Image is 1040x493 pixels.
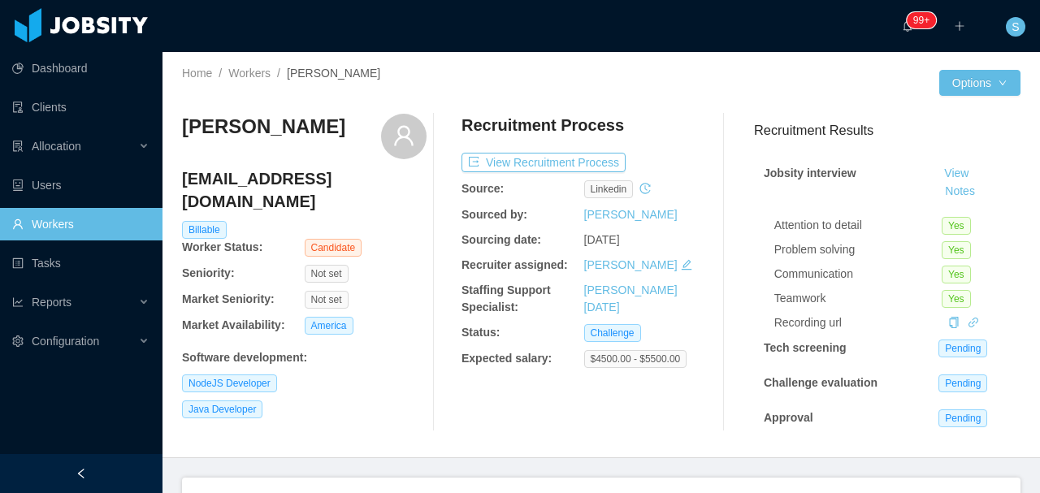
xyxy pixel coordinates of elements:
[12,169,149,201] a: icon: robotUsers
[392,124,415,147] i: icon: user
[12,296,24,308] i: icon: line-chart
[902,20,913,32] i: icon: bell
[584,324,641,342] span: Challenge
[182,67,212,80] a: Home
[461,156,626,169] a: icon: exportView Recruitment Process
[461,208,527,221] b: Sourced by:
[461,352,552,365] b: Expected salary:
[907,12,936,28] sup: 1217
[938,166,974,179] a: View
[774,266,942,283] div: Communication
[938,182,981,201] button: Notes
[461,153,626,172] button: icon: exportView Recruitment Process
[182,318,285,331] b: Market Availability:
[182,240,262,253] b: Worker Status:
[12,335,24,347] i: icon: setting
[584,283,678,314] a: [PERSON_NAME][DATE]
[774,314,942,331] div: Recording url
[1012,17,1019,37] span: S
[182,221,227,239] span: Billable
[764,341,847,354] strong: Tech screening
[639,183,651,194] i: icon: history
[681,259,692,270] i: icon: edit
[12,141,24,152] i: icon: solution
[584,233,620,246] span: [DATE]
[461,326,500,339] b: Status:
[584,180,634,198] span: linkedin
[182,167,427,213] h4: [EMAIL_ADDRESS][DOMAIN_NAME]
[182,266,235,279] b: Seniority:
[948,317,960,328] i: icon: copy
[754,120,1020,141] h3: Recruitment Results
[938,374,987,392] span: Pending
[287,67,380,80] span: [PERSON_NAME]
[182,400,262,418] span: Java Developer
[305,265,349,283] span: Not set
[939,70,1020,96] button: Optionsicon: down
[774,290,942,307] div: Teamwork
[461,233,541,246] b: Sourcing date:
[182,374,277,392] span: NodeJS Developer
[461,283,551,314] b: Staffing Support Specialist:
[461,114,624,136] h4: Recruitment Process
[12,208,149,240] a: icon: userWorkers
[764,411,813,424] strong: Approval
[219,67,222,80] span: /
[12,52,149,84] a: icon: pie-chartDashboard
[182,114,345,140] h3: [PERSON_NAME]
[461,182,504,195] b: Source:
[942,290,971,308] span: Yes
[182,351,307,364] b: Software development :
[942,266,971,283] span: Yes
[12,247,149,279] a: icon: profileTasks
[954,20,965,32] i: icon: plus
[584,350,687,368] span: $4500.00 - $5500.00
[968,317,979,328] i: icon: link
[942,217,971,235] span: Yes
[32,140,81,153] span: Allocation
[32,335,99,348] span: Configuration
[774,217,942,234] div: Attention to detail
[277,67,280,80] span: /
[968,316,979,329] a: icon: link
[32,296,71,309] span: Reports
[584,258,678,271] a: [PERSON_NAME]
[305,317,353,335] span: America
[305,291,349,309] span: Not set
[228,67,271,80] a: Workers
[182,292,275,305] b: Market Seniority:
[938,339,987,357] span: Pending
[461,258,568,271] b: Recruiter assigned:
[584,208,678,221] a: [PERSON_NAME]
[305,239,362,257] span: Candidate
[12,91,149,123] a: icon: auditClients
[948,314,960,331] div: Copy
[938,409,987,427] span: Pending
[942,241,971,259] span: Yes
[774,241,942,258] div: Problem solving
[764,376,877,389] strong: Challenge evaluation
[764,166,856,179] strong: Jobsity interview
